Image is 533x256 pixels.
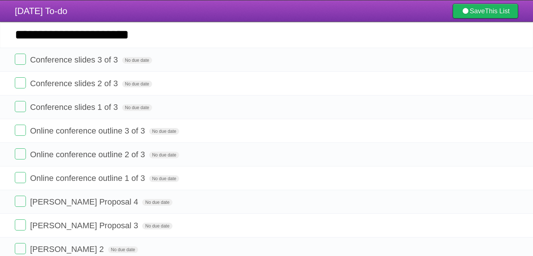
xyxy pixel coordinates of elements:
[15,6,67,16] span: [DATE] To-do
[485,7,510,15] b: This List
[122,81,152,87] span: No due date
[149,152,179,158] span: No due date
[30,221,140,230] span: [PERSON_NAME] Proposal 3
[15,77,26,88] label: Done
[30,174,147,183] span: Online conference outline 1 of 3
[453,4,518,18] a: SaveThis List
[30,79,120,88] span: Conference slides 2 of 3
[15,243,26,254] label: Done
[30,245,105,254] span: [PERSON_NAME] 2
[15,172,26,183] label: Done
[30,126,147,135] span: Online conference outline 3 of 3
[142,223,172,229] span: No due date
[15,101,26,112] label: Done
[30,197,140,206] span: [PERSON_NAME] Proposal 4
[149,175,179,182] span: No due date
[15,196,26,207] label: Done
[30,55,120,64] span: Conference slides 3 of 3
[142,199,172,206] span: No due date
[15,54,26,65] label: Done
[15,148,26,159] label: Done
[149,128,179,135] span: No due date
[30,102,120,112] span: Conference slides 1 of 3
[122,57,152,64] span: No due date
[30,150,147,159] span: Online conference outline 2 of 3
[108,246,138,253] span: No due date
[15,219,26,230] label: Done
[15,125,26,136] label: Done
[122,104,152,111] span: No due date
